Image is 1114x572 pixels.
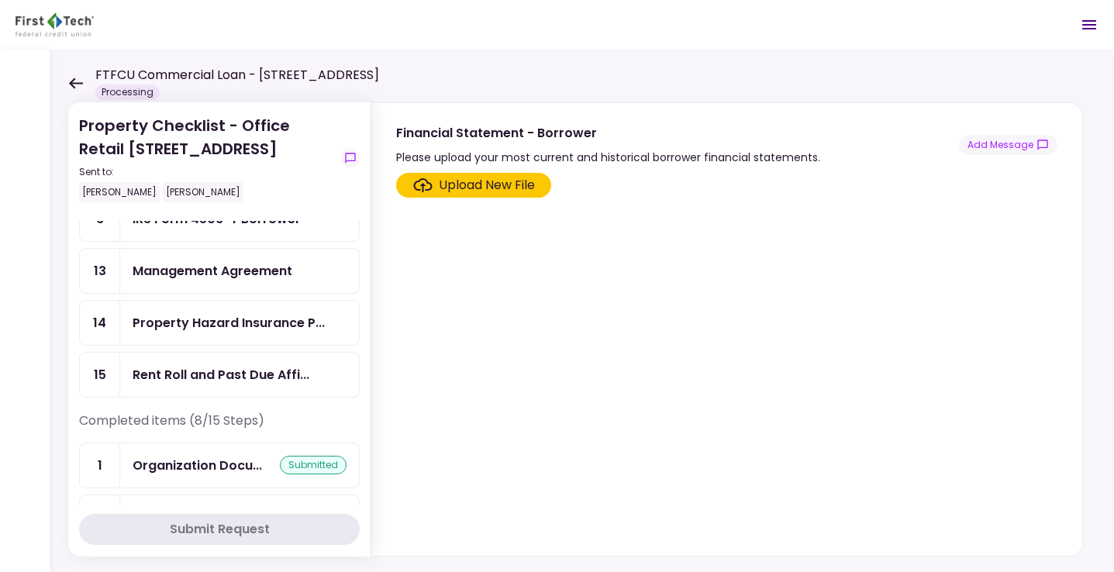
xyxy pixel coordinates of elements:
div: 14 [80,301,120,345]
div: submitted [280,456,347,474]
a: 15Rent Roll and Past Due Affidavit [79,352,360,398]
div: Property Checklist - Office Retail [STREET_ADDRESS] [79,114,335,202]
div: 2 [80,495,120,539]
div: [PERSON_NAME] [79,182,160,202]
h1: FTFCU Commercial Loan - [STREET_ADDRESS] [95,66,379,84]
div: Submit Request [170,520,270,539]
div: Processing [95,84,160,100]
span: Click here to upload the required document [396,173,551,198]
div: Financial Statement - Borrower [396,123,820,143]
div: Organization Documents for Borrowing Entity [133,456,262,475]
a: 14Property Hazard Insurance Policy and Liability Insurance Policy [79,300,360,346]
div: Property Hazard Insurance Policy and Liability Insurance Policy [133,313,325,333]
img: Partner icon [16,13,94,36]
a: 13Management Agreement [79,248,360,294]
button: Open menu [1071,6,1108,43]
div: 1 [80,443,120,488]
div: [PERSON_NAME] [163,182,243,202]
div: Please upload your most current and historical borrower financial statements. [396,148,820,167]
button: show-messages [959,135,1057,155]
div: Financial Statement - BorrowerPlease upload your most current and historical borrower financial s... [371,102,1083,556]
div: Upload New File [439,176,535,195]
div: Management Agreement [133,261,292,281]
div: Sent to: [79,165,335,179]
button: show-messages [341,149,360,167]
div: 15 [80,353,120,397]
a: 1Organization Documents for Borrowing Entitysubmitted [79,443,360,488]
a: 2EIN Lettersubmitted [79,494,360,540]
div: Completed items (8/15 Steps) [79,412,360,443]
button: Submit Request [79,514,360,545]
div: 13 [80,249,120,293]
div: Rent Roll and Past Due Affidavit [133,365,309,384]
